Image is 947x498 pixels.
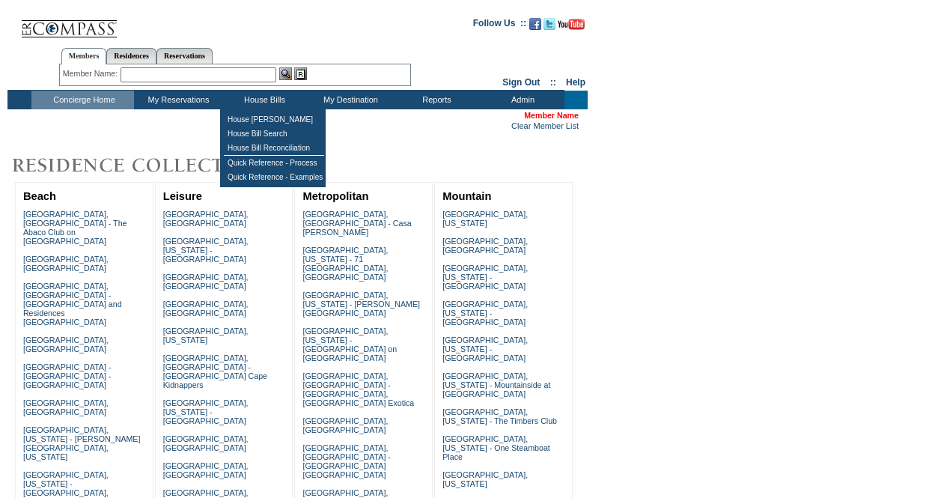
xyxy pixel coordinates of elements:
[163,327,249,344] a: [GEOGRAPHIC_DATA], [US_STATE]
[302,291,420,318] a: [GEOGRAPHIC_DATA], [US_STATE] - [PERSON_NAME][GEOGRAPHIC_DATA]
[543,18,555,30] img: Follow us on Twitter
[224,127,324,141] td: House Bill Search
[224,170,324,184] td: Quick Reference - Examples
[106,48,156,64] a: Residences
[23,282,122,327] a: [GEOGRAPHIC_DATA], [GEOGRAPHIC_DATA] - [GEOGRAPHIC_DATA] and Residences [GEOGRAPHIC_DATA]
[558,22,585,31] a: Subscribe to our YouTube Channel
[558,19,585,30] img: Subscribe to our YouTube Channel
[23,425,141,461] a: [GEOGRAPHIC_DATA], [US_STATE] - [PERSON_NAME][GEOGRAPHIC_DATA], [US_STATE]
[31,91,134,109] td: Concierge Home
[442,470,528,488] a: [GEOGRAPHIC_DATA], [US_STATE]
[163,190,202,202] a: Leisure
[502,77,540,88] a: Sign Out
[61,48,107,64] a: Members
[23,362,111,389] a: [GEOGRAPHIC_DATA] - [GEOGRAPHIC_DATA] - [GEOGRAPHIC_DATA]
[302,443,390,479] a: [GEOGRAPHIC_DATA], [GEOGRAPHIC_DATA] - [GEOGRAPHIC_DATA] [GEOGRAPHIC_DATA]
[302,371,414,407] a: [GEOGRAPHIC_DATA], [GEOGRAPHIC_DATA] - [GEOGRAPHIC_DATA], [GEOGRAPHIC_DATA] Exotica
[392,91,478,109] td: Reports
[134,91,220,109] td: My Reservations
[302,210,411,237] a: [GEOGRAPHIC_DATA], [GEOGRAPHIC_DATA] - Casa [PERSON_NAME]
[302,246,388,282] a: [GEOGRAPHIC_DATA], [US_STATE] - 71 [GEOGRAPHIC_DATA], [GEOGRAPHIC_DATA]
[524,111,579,120] span: Member Name
[163,210,249,228] a: [GEOGRAPHIC_DATA], [GEOGRAPHIC_DATA]
[442,237,528,255] a: [GEOGRAPHIC_DATA], [GEOGRAPHIC_DATA]
[302,190,368,202] a: Metropolitan
[529,18,541,30] img: Become our fan on Facebook
[163,237,249,264] a: [GEOGRAPHIC_DATA], [US_STATE] - [GEOGRAPHIC_DATA]
[23,335,109,353] a: [GEOGRAPHIC_DATA], [GEOGRAPHIC_DATA]
[7,151,299,180] img: Destinations by Exclusive Resorts
[220,91,306,109] td: House Bills
[163,300,249,318] a: [GEOGRAPHIC_DATA], [GEOGRAPHIC_DATA]
[442,371,550,398] a: [GEOGRAPHIC_DATA], [US_STATE] - Mountainside at [GEOGRAPHIC_DATA]
[23,210,127,246] a: [GEOGRAPHIC_DATA], [GEOGRAPHIC_DATA] - The Abaco Club on [GEOGRAPHIC_DATA]
[302,416,388,434] a: [GEOGRAPHIC_DATA], [GEOGRAPHIC_DATA]
[473,16,526,34] td: Follow Us ::
[63,67,121,80] div: Member Name:
[511,121,531,130] a: Clear
[442,300,528,327] a: [GEOGRAPHIC_DATA], [US_STATE] - [GEOGRAPHIC_DATA]
[163,353,267,389] a: [GEOGRAPHIC_DATA], [GEOGRAPHIC_DATA] - [GEOGRAPHIC_DATA] Cape Kidnappers
[23,255,109,273] a: [GEOGRAPHIC_DATA], [GEOGRAPHIC_DATA]
[224,141,324,156] td: House Bill Reconciliation
[543,22,555,31] a: Follow us on Twitter
[224,112,324,127] td: House [PERSON_NAME]
[23,398,109,416] a: [GEOGRAPHIC_DATA], [GEOGRAPHIC_DATA]
[294,67,307,80] img: Reservations
[478,91,564,109] td: Admin
[566,77,585,88] a: Help
[7,22,19,23] img: i.gif
[306,91,392,109] td: My Destination
[163,273,249,291] a: [GEOGRAPHIC_DATA], [GEOGRAPHIC_DATA]
[163,461,249,479] a: [GEOGRAPHIC_DATA], [GEOGRAPHIC_DATA]
[442,335,528,362] a: [GEOGRAPHIC_DATA], [US_STATE] - [GEOGRAPHIC_DATA]
[20,7,118,38] img: Compass Home
[550,77,556,88] span: ::
[442,210,528,228] a: [GEOGRAPHIC_DATA], [US_STATE]
[163,434,249,452] a: [GEOGRAPHIC_DATA], [GEOGRAPHIC_DATA]
[279,67,292,80] img: View
[163,398,249,425] a: [GEOGRAPHIC_DATA], [US_STATE] - [GEOGRAPHIC_DATA]
[529,22,541,31] a: Become our fan on Facebook
[156,48,213,64] a: Reservations
[442,434,550,461] a: [GEOGRAPHIC_DATA], [US_STATE] - One Steamboat Place
[533,121,579,130] a: Member List
[442,264,528,291] a: [GEOGRAPHIC_DATA], [US_STATE] - [GEOGRAPHIC_DATA]
[224,156,324,170] td: Quick Reference - Process
[442,407,557,425] a: [GEOGRAPHIC_DATA], [US_STATE] - The Timbers Club
[302,327,397,362] a: [GEOGRAPHIC_DATA], [US_STATE] - [GEOGRAPHIC_DATA] on [GEOGRAPHIC_DATA]
[442,190,491,202] a: Mountain
[23,190,56,202] a: Beach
